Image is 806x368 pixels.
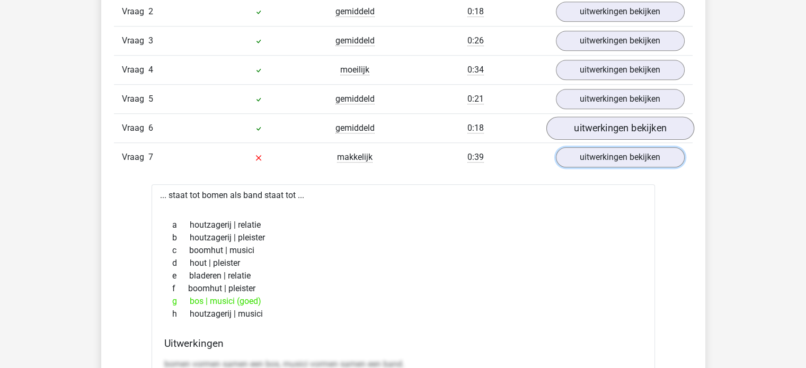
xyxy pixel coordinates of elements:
span: 3 [148,35,153,46]
div: houtzagerij | pleister [164,231,642,244]
span: a [172,219,190,231]
a: uitwerkingen bekijken [556,31,685,51]
span: 0:18 [467,123,484,133]
span: 7 [148,152,153,162]
span: Vraag [122,151,148,164]
span: moeilijk [340,65,369,75]
div: boomhut | musici [164,244,642,257]
h4: Uitwerkingen [164,337,642,349]
a: uitwerkingen bekijken [556,147,685,167]
span: h [172,308,190,320]
span: 6 [148,123,153,133]
span: 0:39 [467,152,484,163]
span: 4 [148,65,153,75]
a: uitwerkingen bekijken [556,2,685,22]
span: e [172,270,189,282]
a: uitwerkingen bekijken [546,116,694,140]
span: gemiddeld [335,6,375,17]
span: 0:21 [467,94,484,104]
div: houtzagerij | relatie [164,219,642,231]
span: gemiddeld [335,35,375,46]
span: g [172,295,190,308]
div: hout | pleister [164,257,642,270]
span: d [172,257,190,270]
span: b [172,231,190,244]
span: gemiddeld [335,123,375,133]
span: gemiddeld [335,94,375,104]
span: Vraag [122,64,148,76]
span: c [172,244,189,257]
a: uitwerkingen bekijken [556,60,685,80]
span: makkelijk [337,152,373,163]
span: 2 [148,6,153,16]
div: boomhut | pleister [164,282,642,295]
span: Vraag [122,34,148,47]
span: 0:18 [467,6,484,17]
span: 0:34 [467,65,484,75]
span: Vraag [122,93,148,105]
a: uitwerkingen bekijken [556,89,685,109]
span: Vraag [122,122,148,134]
div: bladeren | relatie [164,270,642,282]
div: houtzagerij | musici [164,308,642,320]
div: bos | musici (goed) [164,295,642,308]
span: 0:26 [467,35,484,46]
span: Vraag [122,5,148,18]
span: f [172,282,188,295]
span: 5 [148,94,153,104]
